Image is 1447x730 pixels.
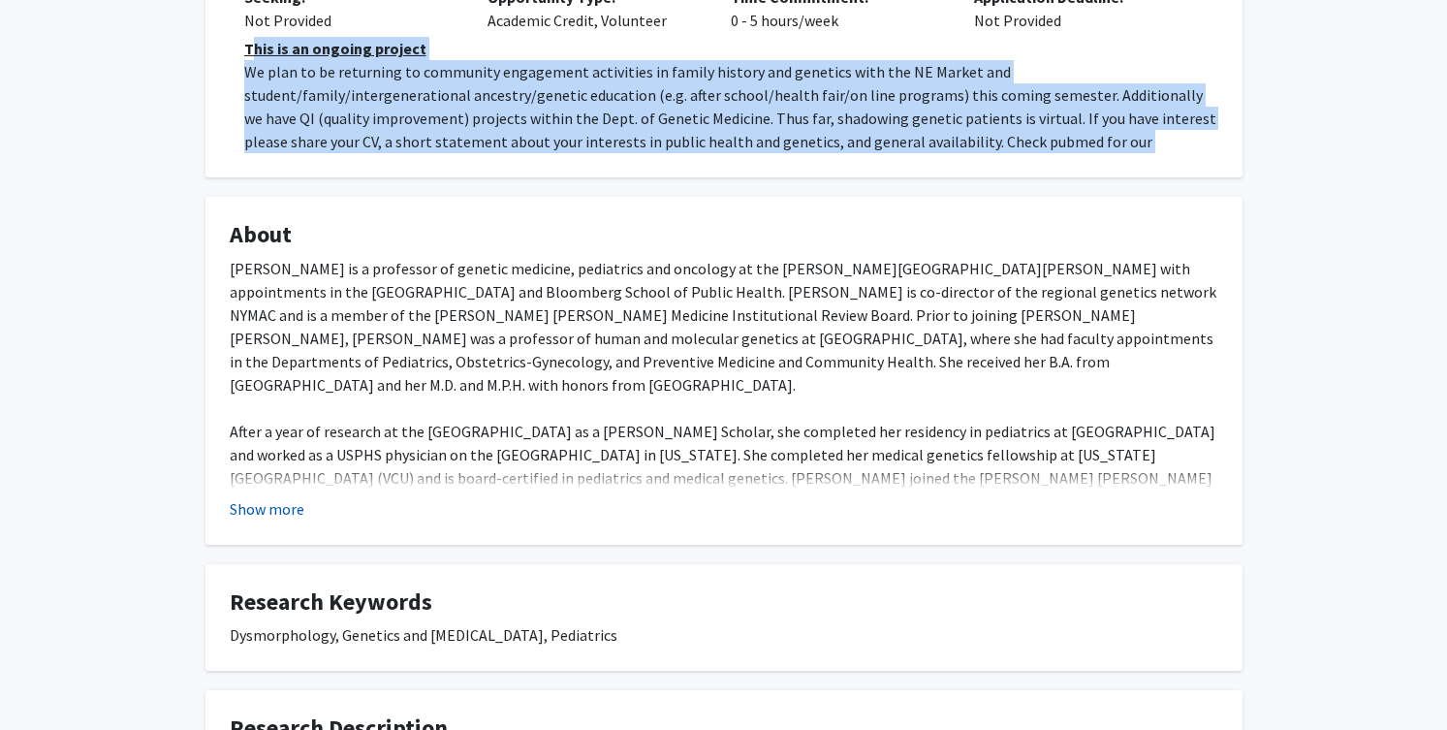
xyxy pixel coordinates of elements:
iframe: Chat [15,643,82,715]
p: We plan to be returning to community engagement activities in family history and genetics with th... [244,60,1218,176]
div: Dysmorphology, Genetics and [MEDICAL_DATA], Pediatrics [230,623,1218,647]
h4: Research Keywords [230,588,1218,617]
div: Not Provided [244,9,458,32]
u: This is an ongoing project [244,39,426,58]
button: Show more [230,497,304,521]
h4: About [230,221,1218,249]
